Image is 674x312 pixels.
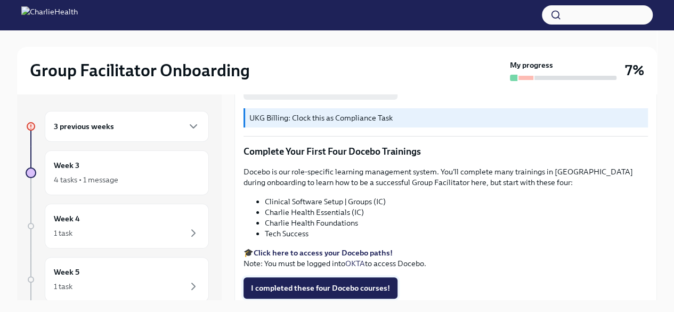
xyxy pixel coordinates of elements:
h3: 7% [625,61,644,80]
span: I completed these four Docebo courses! [251,283,390,293]
h6: 3 previous weeks [54,121,114,132]
a: Click here to access your Docebo paths! [254,248,393,258]
a: Week 51 task [26,257,209,302]
h6: Week 4 [54,213,80,225]
button: I completed these four Docebo courses! [243,277,397,299]
li: Charlie Health Essentials (IC) [265,207,648,218]
div: 4 tasks • 1 message [54,174,118,185]
p: UKG Billing: Clock this as Compliance Task [249,113,644,123]
p: Complete Your First Four Docebo Trainings [243,145,648,158]
strong: My progress [510,60,553,70]
p: 🎓 Note: You must be logged into to access Docebo. [243,247,648,269]
img: CharlieHealth [21,6,78,23]
li: Clinical Software Setup | Groups (IC) [265,196,648,207]
div: 1 task [54,281,72,292]
p: Docebo is our role-specific learning management system. You'll complete many trainings in [GEOGRA... [243,166,648,188]
h2: Group Facilitator Onboarding [30,60,250,81]
h6: Week 3 [54,159,79,171]
h6: Week 5 [54,266,79,278]
li: Tech Success [265,228,648,239]
div: 1 task [54,228,72,238]
div: 3 previous weeks [45,111,209,142]
a: OKTA [345,259,365,268]
a: Week 34 tasks • 1 message [26,150,209,195]
li: Charlie Health Foundations [265,218,648,228]
a: Week 41 task [26,204,209,249]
